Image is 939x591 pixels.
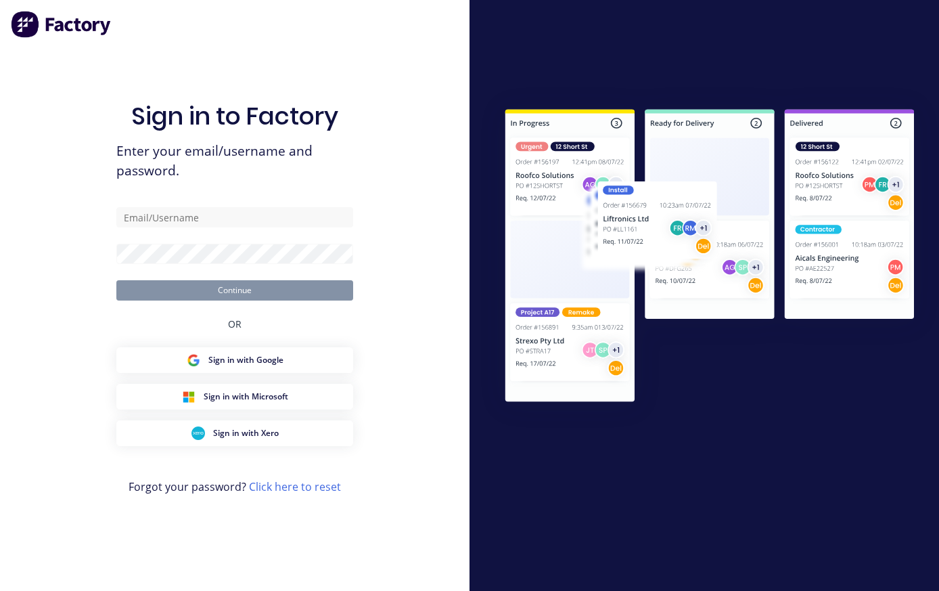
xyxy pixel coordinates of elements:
[228,301,242,347] div: OR
[249,479,341,494] a: Click here to reset
[208,354,283,366] span: Sign in with Google
[116,347,353,373] button: Google Sign inSign in with Google
[131,102,338,131] h1: Sign in to Factory
[11,11,112,38] img: Factory
[213,427,279,439] span: Sign in with Xero
[116,207,353,227] input: Email/Username
[187,353,200,367] img: Google Sign in
[204,391,288,403] span: Sign in with Microsoft
[191,426,205,440] img: Xero Sign in
[480,87,939,429] img: Sign in
[116,420,353,446] button: Xero Sign inSign in with Xero
[129,479,341,495] span: Forgot your password?
[116,141,353,181] span: Enter your email/username and password.
[116,280,353,301] button: Continue
[182,390,196,403] img: Microsoft Sign in
[116,384,353,410] button: Microsoft Sign inSign in with Microsoft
